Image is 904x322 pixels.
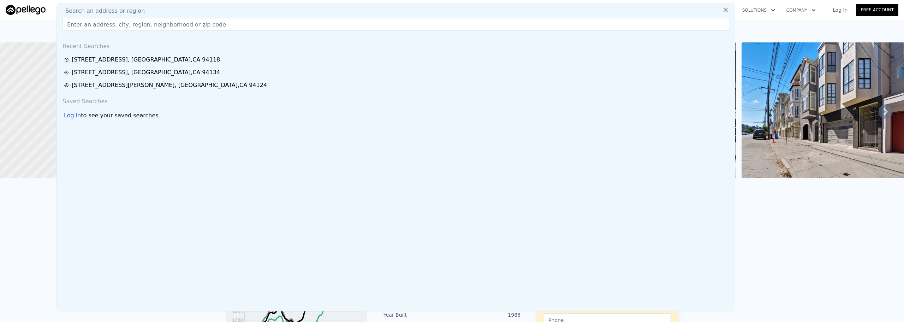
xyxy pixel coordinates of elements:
[60,7,145,15] span: Search an address or region
[72,55,220,64] div: [STREET_ADDRESS] , [GEOGRAPHIC_DATA] , CA 94118
[64,55,730,64] a: [STREET_ADDRESS], [GEOGRAPHIC_DATA],CA 94118
[60,92,732,109] div: Saved Searches
[383,311,452,318] div: Year Built
[824,6,856,13] a: Log In
[452,311,521,318] div: 1986
[64,68,730,77] a: [STREET_ADDRESS], [GEOGRAPHIC_DATA],CA 94134
[856,4,898,16] a: Free Account
[737,4,781,17] button: Solutions
[6,5,46,15] img: Pellego
[64,81,730,89] a: [STREET_ADDRESS][PERSON_NAME], [GEOGRAPHIC_DATA],CA 94124
[81,111,160,120] span: to see your saved searches.
[232,309,243,314] tspan: $445
[64,111,81,120] div: Log in
[72,81,267,89] div: [STREET_ADDRESS][PERSON_NAME] , [GEOGRAPHIC_DATA] , CA 94124
[63,18,729,31] input: Enter an address, city, region, neighborhood or zip code
[72,68,220,77] div: [STREET_ADDRESS] , [GEOGRAPHIC_DATA] , CA 94134
[60,36,732,53] div: Recent Searches
[781,4,821,17] button: Company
